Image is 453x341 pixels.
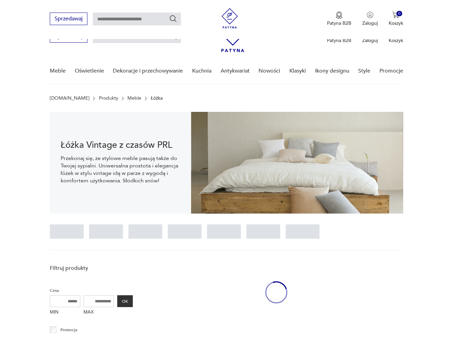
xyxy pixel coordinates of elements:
[117,295,133,307] button: OK
[221,58,250,84] a: Antykwariat
[315,58,349,84] a: Ikony designu
[61,155,180,184] p: Przekonaj się, że stylowe meble pasują także do Twojej sypialni. Uniwersalna prostota i elegancja...
[289,58,306,84] a: Klasyki
[50,35,87,39] a: Sprzedawaj
[396,11,402,17] div: 0
[362,37,378,44] p: Zaloguj
[389,20,403,26] p: Koszyk
[84,307,114,318] label: MAX
[113,58,183,84] a: Dekoracje i przechowywanie
[50,264,133,272] p: Filtruj produkty
[151,96,163,101] p: Łóżka
[169,15,177,23] button: Szukaj
[50,96,89,101] a: [DOMAIN_NAME]
[50,13,87,25] button: Sprzedawaj
[367,12,373,18] img: Ikonka użytkownika
[327,12,351,26] a: Ikona medaluPatyna B2B
[50,58,66,84] a: Meble
[192,58,211,84] a: Kuchnia
[60,326,77,334] p: Promocja
[259,58,280,84] a: Nowości
[379,58,403,84] a: Promocje
[61,141,180,149] h1: Łóżka Vintage z czasów PRL
[362,12,378,26] button: Zaloguj
[389,12,403,26] button: 0Koszyk
[99,96,118,101] a: Produkty
[265,261,287,324] div: oval-loading
[336,12,343,19] img: Ikona medalu
[50,307,80,318] label: MIN
[127,96,141,101] a: Meble
[327,37,351,44] p: Patyna B2B
[389,37,403,44] p: Koszyk
[362,20,378,26] p: Zaloguj
[392,12,399,18] img: Ikona koszyka
[358,58,370,84] a: Style
[327,12,351,26] button: Patyna B2B
[50,287,133,294] p: Cena
[327,20,351,26] p: Patyna B2B
[191,112,403,214] img: 2ae03b4a53235da2107dc325ac1aff74.jpg
[50,17,87,22] a: Sprzedawaj
[75,58,104,84] a: Oświetlenie
[220,8,240,28] img: Patyna - sklep z meblami i dekoracjami vintage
